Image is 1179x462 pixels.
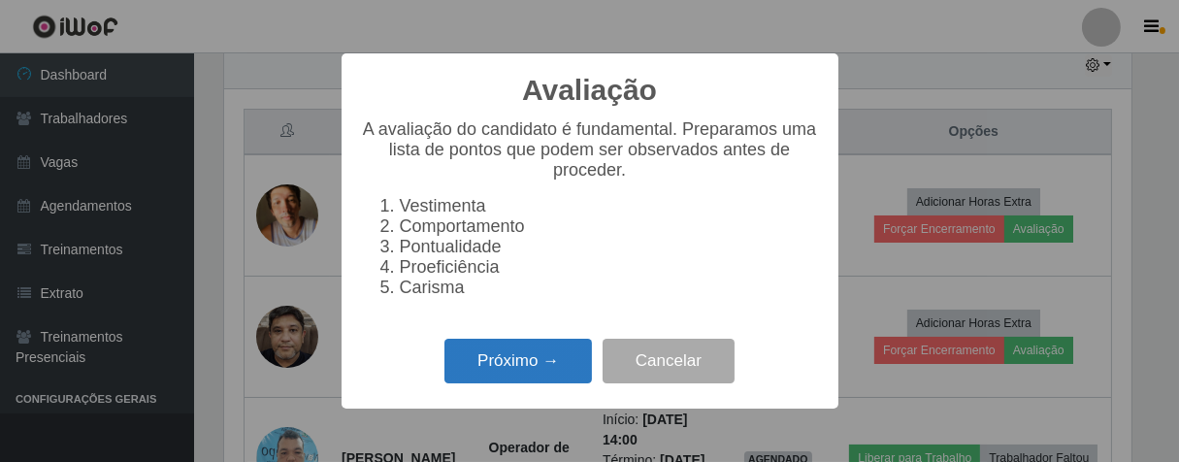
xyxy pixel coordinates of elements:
[361,119,819,181] p: A avaliação do candidato é fundamental. Preparamos uma lista de pontos que podem ser observados a...
[400,257,819,278] li: Proeficiência
[400,278,819,298] li: Carisma
[400,216,819,237] li: Comportamento
[444,339,592,384] button: Próximo →
[603,339,735,384] button: Cancelar
[400,196,819,216] li: Vestimenta
[400,237,819,257] li: Pontualidade
[522,73,657,108] h2: Avaliação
